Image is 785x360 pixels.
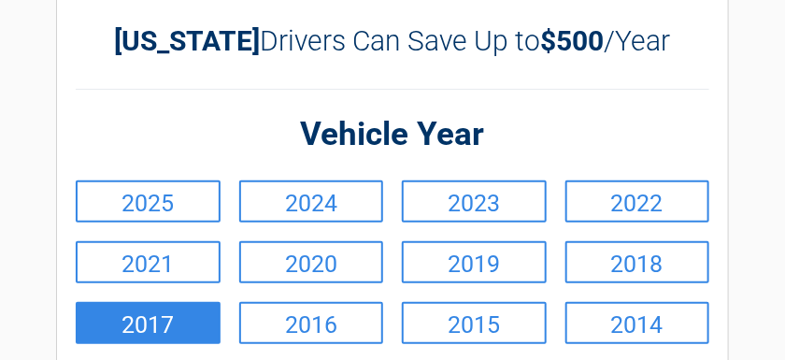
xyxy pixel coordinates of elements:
[565,180,710,223] a: 2022
[76,241,221,283] a: 2021
[76,180,221,223] a: 2025
[565,302,710,344] a: 2014
[565,241,710,283] a: 2018
[239,241,384,283] a: 2020
[76,24,709,57] h2: Drivers Can Save Up to /Year
[402,241,547,283] a: 2019
[541,24,605,57] b: $500
[76,302,221,344] a: 2017
[76,113,709,157] h2: Vehicle Year
[402,180,547,223] a: 2023
[402,302,547,344] a: 2015
[115,24,261,57] b: [US_STATE]
[239,180,384,223] a: 2024
[239,302,384,344] a: 2016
